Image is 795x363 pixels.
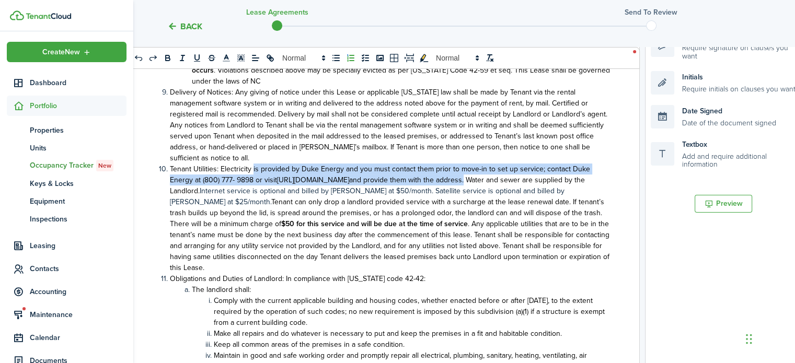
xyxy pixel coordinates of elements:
span: Create New [42,49,80,56]
span: Delivery of Notices: Any giving of notice under this Lease or applicable [US_STATE] law shall be ... [170,87,607,163]
button: bold [160,52,175,64]
strong: $50 for this service and will be due at the time of service [281,218,468,229]
button: italic [175,52,190,64]
span: Portfolio [30,100,126,111]
a: Occupancy TrackerNew [7,157,126,174]
button: undo: undo [131,52,146,64]
span: Make all repairs and do whatever is necessary to put and keep the premises in a fit and habitable... [214,328,562,339]
button: pageBreak [402,52,417,64]
button: link [263,52,278,64]
span: Properties [30,125,126,136]
iframe: Chat Widget [743,313,795,363]
span: Contacts [30,263,126,274]
a: Dashboard [7,73,126,93]
span: Keep all common areas of the premises in a safe condition. [214,339,405,350]
span: Internet service is optional and billed by [PERSON_NAME] at $50/month. Satellite service is optio... [170,185,564,207]
span: Tenant Utilities: Electricity is provided by Duke Energy and you must contact them prior to move-... [170,163,590,185]
span: Dashboard [30,77,126,88]
a: Keys & Locks [7,174,126,192]
h3: Lease Agreements [246,7,308,18]
span: Tenant can only drop a landlord provided service with a surcharge at the lease renewal date. If t... [170,196,604,229]
button: Open menu [7,42,126,62]
h3: Send to review [625,7,677,18]
a: [URL][DOMAIN_NAME] [277,174,349,185]
img: TenantCloud [26,13,71,19]
button: Preview [695,195,752,213]
button: table-better [387,52,402,64]
a: Units [7,139,126,157]
button: strike [204,52,219,64]
button: list: ordered [343,52,358,64]
span: . Violations described above may be specially evicted as per [US_STATE] Code 42-59 et seq. This L... [192,65,610,87]
span: Occupancy Tracker [30,160,126,171]
button: toggleMarkYellow: markYellow [417,52,431,64]
button: underline [190,52,204,64]
a: Inspections [7,210,126,228]
button: list: check [358,52,373,64]
button: image [373,52,387,64]
span: New [98,161,111,170]
span: Inspections [30,214,126,225]
span: Maintenance [30,309,126,320]
span: Leasing [30,240,126,251]
a: Properties [7,121,126,139]
span: Accounting [30,286,126,297]
span: The landlord shall: [192,284,251,295]
button: clean [482,52,497,64]
button: redo: redo [146,52,160,64]
span: Equipment [30,196,126,207]
span: Keys & Locks [30,178,126,189]
button: list: bullet [329,52,343,64]
span: Comply with the current applicable building and housing codes, whether enacted before or after [D... [214,295,605,328]
span: and provide them with the address. Water and sewer are supplied by the Landlord. [170,174,585,196]
button: Back [167,21,202,32]
div: Drag [746,323,752,355]
span: Units [30,143,126,154]
img: TenantCloud [10,10,24,20]
span: Obligations and Duties of Landlord: In compliance with [US_STATE] code 42-42: [170,273,425,284]
span: . Any applicable utilities that are to be in the tenant’s name must be done by the next business ... [170,218,609,273]
span: Calendar [30,332,126,343]
a: Equipment [7,192,126,210]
